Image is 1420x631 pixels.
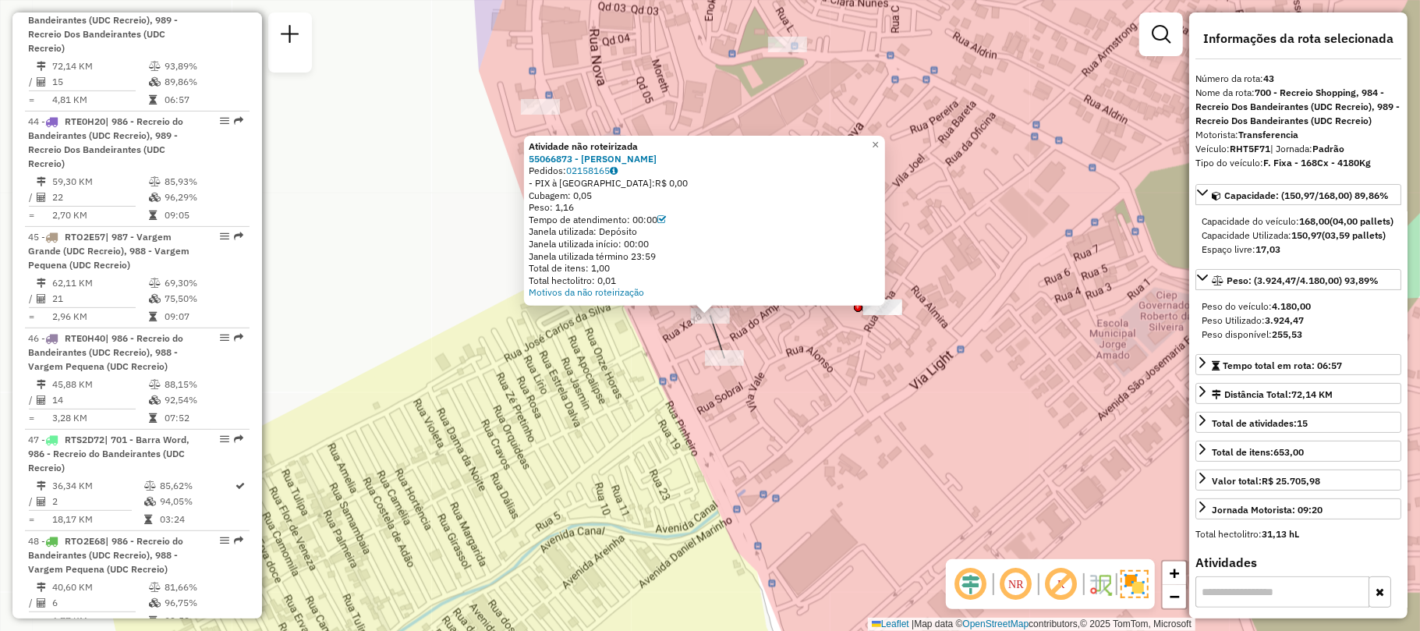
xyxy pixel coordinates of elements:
div: Pedidos: [529,165,880,177]
i: Tempo total em rota [149,211,157,220]
div: Distância Total: [1212,388,1333,402]
div: Atividade não roteirizada - ANTONIO TRAJANO DE S [521,99,560,115]
td: 09:05 [164,207,243,223]
div: Motorista: [1195,128,1401,142]
span: − [1170,587,1180,606]
div: Atividade não roteirizada - KAIO ARAUJO [705,350,744,366]
i: % de utilização da cubagem [144,497,156,506]
td: 94,05% [159,494,235,509]
strong: RHT5F71 [1230,143,1270,154]
td: 69,30% [164,275,243,291]
div: Tempo de atendimento: 00:00 [529,214,880,226]
a: Total de itens:653,00 [1195,441,1401,462]
i: Total de Atividades [37,395,46,405]
h4: Informações da rota selecionada [1195,31,1401,46]
em: Opções [220,333,229,342]
em: Rota exportada [234,434,243,444]
strong: 700 - Recreio Shopping, 984 - Recreio Dos Bandeirantes (UDC Recreio), 989 - Recreio Dos Bandeiran... [1195,87,1400,126]
span: | 701 - Barra Word, 986 - Recreio do Bandeirantes (UDC Recreio) [28,434,189,473]
td: 6,77 KM [51,613,148,629]
div: Map data © contributors,© 2025 TomTom, Microsoft [868,618,1195,631]
em: Rota exportada [234,333,243,342]
td: 6 [51,595,148,611]
em: Rota exportada [234,536,243,545]
div: Janela utilizada início: 00:00 [529,238,880,250]
td: 2,70 KM [51,207,148,223]
h4: Atividades [1195,555,1401,570]
i: Distância Total [37,380,46,389]
span: 46 - [28,332,183,372]
i: % de utilização do peso [149,583,161,592]
td: 15 [51,74,148,90]
span: | 987 - Vargem Grande (UDC Recreio), 988 - Vargem Pequena (UDC Recreio) [28,231,189,271]
div: Total hectolitro: [1195,527,1401,541]
td: 96,75% [164,595,243,611]
strong: 150,97 [1291,229,1322,241]
i: Total de Atividades [37,294,46,303]
a: Capacidade: (150,97/168,00) 89,86% [1195,184,1401,205]
strong: 31,13 hL [1262,528,1299,540]
span: RTO2E68 [65,535,105,547]
i: Rota otimizada [236,481,246,491]
div: Espaço livre: [1202,243,1395,257]
i: % de utilização da cubagem [149,77,161,87]
td: 92,54% [164,392,243,408]
a: Peso: (3.924,47/4.180,00) 93,89% [1195,269,1401,290]
i: % de utilização da cubagem [149,193,161,202]
a: Total de atividades:15 [1195,412,1401,433]
td: 40,60 KM [51,580,148,595]
td: 45,88 KM [51,377,148,392]
div: Total hectolitro: 0,01 [529,275,880,287]
td: 96,29% [164,190,243,205]
i: Tempo total em rota [149,616,157,626]
td: 18,17 KM [51,512,143,527]
div: Atividade não roteirizada - KAIO ARAUJO [691,308,730,324]
span: Ocultar deslocamento [952,565,990,603]
div: Cubagem: 0,05 [529,190,880,202]
em: Opções [220,232,229,241]
a: Close popup [866,136,885,154]
td: 93,89% [164,58,243,74]
span: Exibir rótulo [1043,565,1080,603]
a: Valor total:R$ 25.705,98 [1195,470,1401,491]
td: 89,86% [164,74,243,90]
span: RTE0H20 [65,115,105,127]
div: Janela utilizada término 23:59 [529,250,880,263]
div: Total de itens: 1,00 [529,262,880,275]
td: = [28,309,36,324]
div: Capacidade do veículo: [1202,214,1395,229]
td: / [28,291,36,307]
td: 88,15% [164,377,243,392]
strong: 3.924,47 [1265,314,1304,326]
i: Tempo total em rota [149,413,157,423]
strong: F. Fixa - 168Cx - 4180Kg [1263,157,1371,168]
i: Total de Atividades [37,77,46,87]
td: 75,50% [164,291,243,307]
td: 22 [51,190,148,205]
a: Zoom in [1163,562,1186,585]
i: Total de Atividades [37,598,46,608]
i: Total de Atividades [37,193,46,202]
a: Exibir filtros [1146,19,1177,50]
strong: Atividade não roteirizada [529,140,638,152]
td: 07:52 [164,410,243,426]
td: 2,96 KM [51,309,148,324]
div: Tipo do veículo: [1195,156,1401,170]
strong: 55066873 - [PERSON_NAME] [529,153,657,165]
div: Valor total: [1212,474,1320,488]
em: Opções [220,116,229,126]
strong: 17,03 [1255,243,1280,255]
strong: R$ 25.705,98 [1262,475,1320,487]
a: Motivos da não roteirização [529,286,644,298]
i: % de utilização da cubagem [149,395,161,405]
td: = [28,207,36,223]
span: | 986 - Recreio do Bandeirantes (UDC Recreio), 989 - Recreio Dos Bandeirantes (UDC Recreio) [28,115,183,169]
span: RTO2E57 [65,231,105,243]
div: Capacidade Utilizada: [1202,229,1395,243]
strong: 168,00 [1299,215,1330,227]
strong: 255,53 [1272,328,1302,340]
span: RTS2D72 [65,434,104,445]
a: OpenStreetMap [963,619,1029,629]
td: 62,11 KM [51,275,148,291]
a: Zoom out [1163,585,1186,608]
